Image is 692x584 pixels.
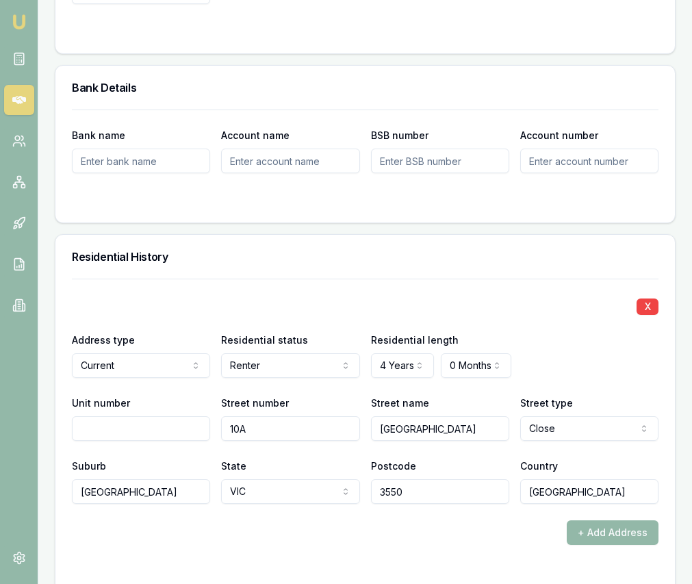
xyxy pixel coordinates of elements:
[72,149,210,173] input: Enter bank name
[72,82,658,93] h3: Bank Details
[72,397,130,409] label: Unit number
[520,397,573,409] label: Street type
[637,299,658,315] button: X
[371,334,459,346] label: Residential length
[567,520,658,545] button: + Add Address
[72,334,135,346] label: Address type
[221,397,289,409] label: Street number
[221,129,290,141] label: Account name
[72,129,125,141] label: Bank name
[371,397,429,409] label: Street name
[72,251,658,262] h3: Residential History
[520,460,558,472] label: Country
[72,460,106,472] label: Suburb
[520,149,658,173] input: Enter account number
[371,129,428,141] label: BSB number
[11,14,27,30] img: emu-icon-u.png
[371,149,509,173] input: Enter BSB number
[221,149,359,173] input: Enter account name
[520,129,598,141] label: Account number
[371,460,416,472] label: Postcode
[221,460,246,472] label: State
[221,334,308,346] label: Residential status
